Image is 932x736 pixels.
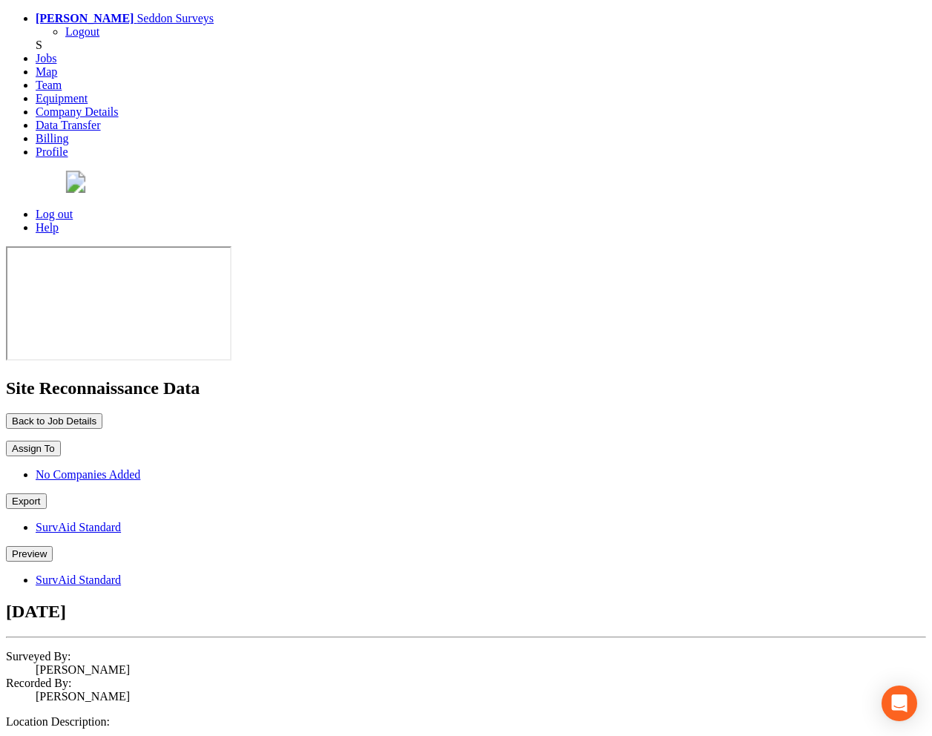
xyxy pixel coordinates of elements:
h2: [DATE] [6,602,926,622]
a: Help [36,221,59,234]
div: Open Intercom Messenger [882,686,917,721]
a: SurvAid Standard [36,574,121,586]
a: Data Transfer [36,119,101,131]
button: Back to Job Details [6,413,102,429]
dt: Recorded By: [6,677,926,690]
a: Company Details [36,105,119,118]
div: S [36,39,926,52]
a: SurvAid Standard [36,521,121,533]
button: Assign To [6,441,61,456]
a: Billing [36,132,68,145]
a: [PERSON_NAME] Seddon Surveys [36,12,214,24]
dt: Surveyed By: [6,650,926,663]
dt: Location Description: [6,715,926,729]
a: Jobs [36,52,56,65]
h2: Site Reconnaissance Data [6,378,926,398]
dd: [PERSON_NAME] [36,690,926,703]
button: Export [6,493,47,509]
a: Equipment [36,92,88,105]
strong: [PERSON_NAME] [36,12,134,24]
button: Preview [6,546,53,562]
dd: [PERSON_NAME] [36,663,926,677]
span: Seddon Surveys [137,12,214,24]
a: No Companies Added [36,468,140,481]
a: Logout [65,25,99,38]
a: Log out [36,208,73,220]
a: Profile [36,145,68,158]
a: Map [36,65,57,78]
a: Team [36,79,62,91]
